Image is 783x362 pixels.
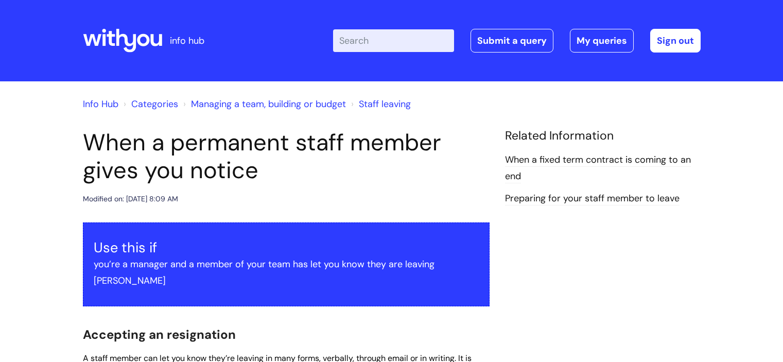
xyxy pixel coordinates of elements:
[94,256,479,289] p: you’re a manager and a member of your team has let you know they are leaving [PERSON_NAME]
[333,29,454,52] input: Search
[505,129,701,143] h4: Related Information
[471,29,553,53] a: Submit a query
[191,98,346,110] a: Managing a team, building or budget
[333,29,701,53] div: | -
[181,96,346,112] li: Managing a team, building or budget
[83,129,490,184] h1: When a permanent staff member gives you notice
[349,96,411,112] li: Staff leaving
[505,192,680,205] a: Preparing for your staff member to leave
[83,193,178,205] div: Modified on: [DATE] 8:09 AM
[650,29,701,53] a: Sign out
[83,98,118,110] a: Info Hub
[170,32,204,49] p: info hub
[94,239,479,256] h3: Use this if
[570,29,634,53] a: My queries
[359,98,411,110] a: Staff leaving
[83,326,236,342] span: Accepting an resignation
[505,153,691,183] a: When a fixed term contract is coming to an end
[121,96,178,112] li: Solution home
[131,98,178,110] a: Categories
